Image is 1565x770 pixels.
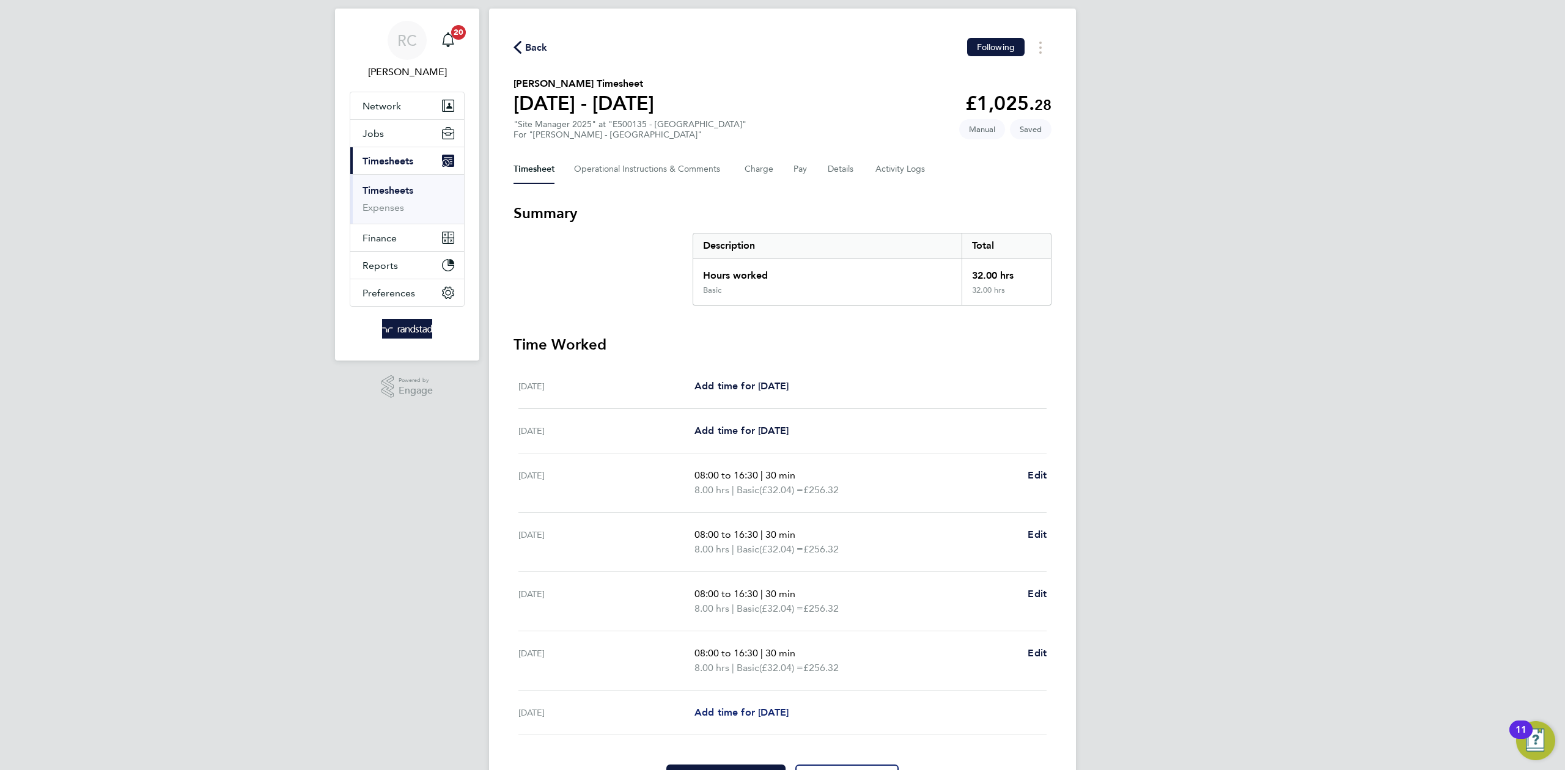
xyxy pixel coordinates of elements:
[760,469,763,481] span: |
[760,588,763,599] span: |
[959,119,1005,139] span: This timesheet was manually created.
[1034,96,1051,114] span: 28
[765,588,795,599] span: 30 min
[694,588,758,599] span: 08:00 to 16:30
[363,155,413,167] span: Timesheets
[382,319,433,339] img: randstad-logo-retina.png
[732,484,734,496] span: |
[803,484,839,496] span: £256.32
[828,155,856,184] button: Details
[962,258,1051,285] div: 32.00 hrs
[694,543,729,555] span: 8.00 hrs
[518,646,694,675] div: [DATE]
[694,379,789,394] a: Add time for [DATE]
[518,468,694,497] div: [DATE]
[514,155,554,184] button: Timesheet
[397,32,417,48] span: RC
[967,38,1025,56] button: Following
[399,375,433,386] span: Powered by
[518,379,694,394] div: [DATE]
[514,335,1051,354] h3: Time Worked
[759,603,803,614] span: (£32.04) =
[759,662,803,673] span: (£32.04) =
[737,661,759,675] span: Basic
[803,543,839,555] span: £256.32
[1028,527,1047,542] a: Edit
[694,662,729,673] span: 8.00 hrs
[350,65,465,79] span: Rebecca Cahill
[732,662,734,673] span: |
[399,386,433,396] span: Engage
[381,375,433,398] a: Powered byEngage
[693,233,962,258] div: Description
[694,706,789,718] span: Add time for [DATE]
[1028,646,1047,661] a: Edit
[350,279,464,306] button: Preferences
[574,155,725,184] button: Operational Instructions & Comments
[694,424,789,438] a: Add time for [DATE]
[694,425,789,436] span: Add time for [DATE]
[694,603,729,614] span: 8.00 hrs
[363,100,401,112] span: Network
[737,483,759,497] span: Basic
[732,603,734,614] span: |
[694,484,729,496] span: 8.00 hrs
[514,40,548,55] button: Back
[977,42,1015,53] span: Following
[1028,588,1047,599] span: Edit
[875,155,927,184] button: Activity Logs
[760,647,763,659] span: |
[335,9,479,361] nav: Main navigation
[525,40,548,55] span: Back
[693,233,1051,306] div: Summary
[518,424,694,438] div: [DATE]
[694,469,758,481] span: 08:00 to 16:30
[694,529,758,540] span: 08:00 to 16:30
[1028,529,1047,540] span: Edit
[350,224,464,251] button: Finance
[1029,38,1051,57] button: Timesheets Menu
[350,147,464,174] button: Timesheets
[962,285,1051,305] div: 32.00 hrs
[732,543,734,555] span: |
[350,120,464,147] button: Jobs
[363,260,398,271] span: Reports
[350,319,465,339] a: Go to home page
[1515,730,1526,746] div: 11
[737,542,759,557] span: Basic
[514,76,654,91] h2: [PERSON_NAME] Timesheet
[759,543,803,555] span: (£32.04) =
[962,233,1051,258] div: Total
[794,155,808,184] button: Pay
[737,601,759,616] span: Basic
[694,380,789,392] span: Add time for [DATE]
[760,529,763,540] span: |
[1028,647,1047,659] span: Edit
[765,647,795,659] span: 30 min
[436,21,460,60] a: 20
[363,287,415,299] span: Preferences
[745,155,774,184] button: Charge
[518,705,694,720] div: [DATE]
[514,91,654,116] h1: [DATE] - [DATE]
[703,285,721,295] div: Basic
[1028,587,1047,601] a: Edit
[363,232,397,244] span: Finance
[350,92,464,119] button: Network
[363,128,384,139] span: Jobs
[693,258,962,285] div: Hours worked
[518,587,694,616] div: [DATE]
[1010,119,1051,139] span: This timesheet is Saved.
[759,484,803,496] span: (£32.04) =
[363,202,404,213] a: Expenses
[514,119,746,140] div: "Site Manager 2025" at "E500135 - [GEOGRAPHIC_DATA]"
[965,92,1051,115] app-decimal: £1,025.
[803,662,839,673] span: £256.32
[765,529,795,540] span: 30 min
[514,130,746,140] div: For "[PERSON_NAME] - [GEOGRAPHIC_DATA]"
[694,647,758,659] span: 08:00 to 16:30
[350,21,465,79] a: RC[PERSON_NAME]
[694,705,789,720] a: Add time for [DATE]
[350,252,464,279] button: Reports
[350,174,464,224] div: Timesheets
